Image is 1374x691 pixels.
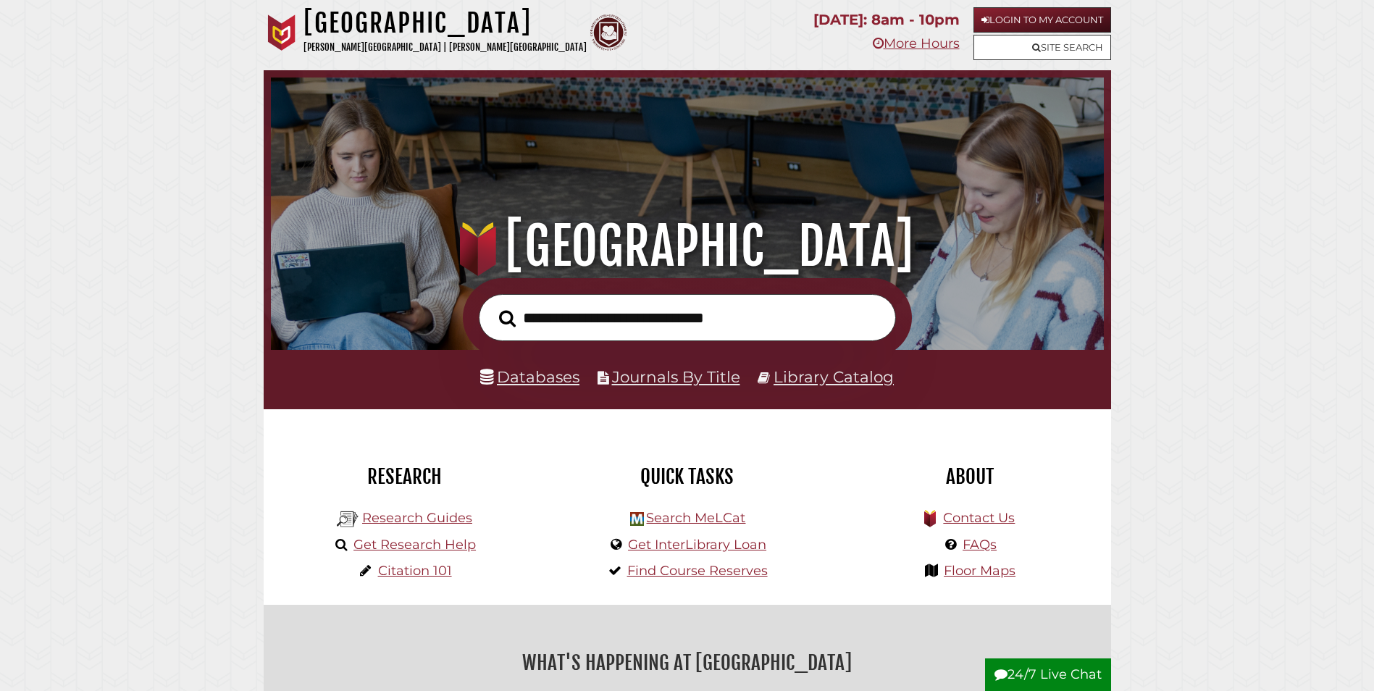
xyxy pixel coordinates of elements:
[627,563,768,579] a: Find Course Reserves
[557,464,818,489] h2: Quick Tasks
[813,7,960,33] p: [DATE]: 8am - 10pm
[646,510,745,526] a: Search MeLCat
[973,7,1111,33] a: Login to My Account
[275,464,535,489] h2: Research
[492,306,523,332] button: Search
[362,510,472,526] a: Research Guides
[353,537,476,553] a: Get Research Help
[628,537,766,553] a: Get InterLibrary Loan
[944,563,1015,579] a: Floor Maps
[264,14,300,51] img: Calvin University
[774,367,894,386] a: Library Catalog
[275,646,1100,679] h2: What's Happening at [GEOGRAPHIC_DATA]
[378,563,452,579] a: Citation 101
[973,35,1111,60] a: Site Search
[303,7,587,39] h1: [GEOGRAPHIC_DATA]
[873,35,960,51] a: More Hours
[612,367,740,386] a: Journals By Title
[337,508,359,530] img: Hekman Library Logo
[839,464,1100,489] h2: About
[499,309,516,327] i: Search
[303,39,587,56] p: [PERSON_NAME][GEOGRAPHIC_DATA] | [PERSON_NAME][GEOGRAPHIC_DATA]
[630,512,644,526] img: Hekman Library Logo
[590,14,627,51] img: Calvin Theological Seminary
[963,537,997,553] a: FAQs
[480,367,579,386] a: Databases
[291,214,1083,278] h1: [GEOGRAPHIC_DATA]
[943,510,1015,526] a: Contact Us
